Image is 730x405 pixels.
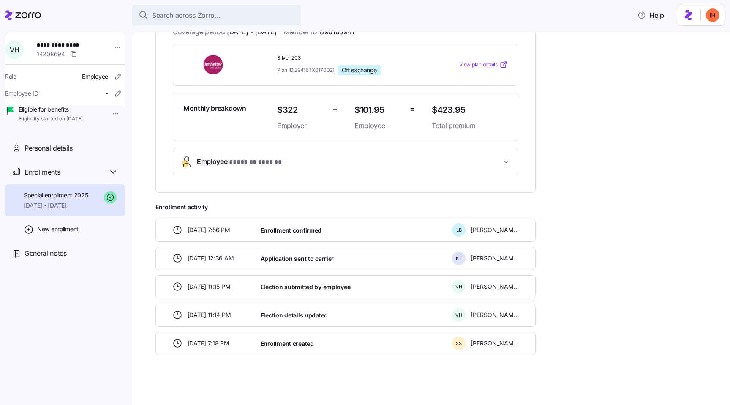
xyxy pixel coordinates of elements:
span: Plan ID: 29418TX0170021 [277,66,335,74]
span: Enrollments [25,167,60,178]
span: - [106,89,108,98]
span: Eligibility started on [DATE] [19,115,83,123]
span: Personal details [25,143,73,153]
span: Coverage period [173,27,277,37]
span: V H [455,285,462,289]
span: [DATE] 7:18 PM [188,339,229,348]
span: Total premium [432,120,508,131]
a: View plan details [459,60,508,69]
span: View plan details [459,61,498,69]
span: L B [456,228,462,233]
span: Application sent to carrier [261,254,334,263]
span: Enrollment confirmed [261,226,321,235]
span: Help [637,10,664,20]
span: Employee [82,72,108,81]
span: [DATE] - [DATE] [227,27,277,37]
span: + [332,103,338,115]
span: Special enrollment 2025 [24,191,88,200]
span: Employee [197,156,283,168]
span: Search across Zorro... [152,10,221,21]
span: Employer [277,120,326,131]
img: f3711480c2c985a33e19d88a07d4c111 [706,8,719,22]
span: [PERSON_NAME] [471,339,519,348]
span: Election submitted by employee [261,283,351,291]
span: General notes [25,248,67,259]
span: V H [10,47,19,53]
span: $322 [277,103,326,117]
span: [PERSON_NAME] [471,311,519,319]
span: Employee ID [5,89,38,98]
button: Help [631,7,671,24]
button: Search across Zorro... [132,5,301,25]
span: Enrollment activity [155,203,536,211]
span: Silver 203 [277,55,425,62]
span: [DATE] 11:14 PM [188,311,231,319]
span: [PERSON_NAME] [471,226,519,234]
span: [DATE] 12:36 AM [188,254,234,263]
span: [PERSON_NAME] [471,282,519,291]
span: [DATE] 7:56 PM [188,226,230,234]
span: Eligible for benefits [19,105,83,114]
span: [DATE] - [DATE] [24,201,88,210]
span: Employee [354,120,403,131]
span: Member ID [283,27,354,37]
span: V H [455,313,462,317]
span: [PERSON_NAME] [471,254,519,263]
span: Role [5,72,16,81]
span: S S [456,341,462,346]
span: = [410,103,415,115]
span: [DATE] 11:15 PM [188,282,231,291]
span: Enrollment created [261,339,314,348]
span: U96185941 [319,27,354,37]
span: 14208694 [37,50,65,58]
span: $101.95 [354,103,403,117]
img: Ambetter [183,55,244,74]
span: Election details updated [261,311,328,320]
span: Off exchange [342,66,377,74]
span: Monthly breakdown [183,103,246,114]
span: New enrollment [37,225,79,233]
span: K T [456,256,462,261]
span: $423.95 [432,103,508,117]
